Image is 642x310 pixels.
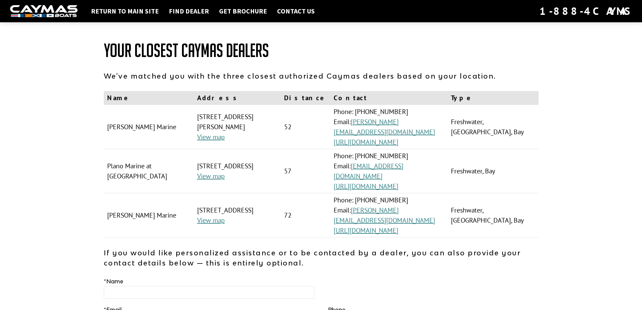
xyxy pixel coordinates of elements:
td: 72 [281,193,330,237]
td: 57 [281,149,330,193]
a: [URL][DOMAIN_NAME] [334,138,398,146]
div: 1-888-4CAYMAS [540,4,632,19]
a: Get Brochure [216,7,270,16]
th: Contact [330,91,448,105]
td: Plano Marine at [GEOGRAPHIC_DATA] [104,149,194,193]
td: Freshwater, [GEOGRAPHIC_DATA], Bay [448,193,539,237]
td: Phone: [PHONE_NUMBER] Email: [330,105,448,149]
th: Address [194,91,281,105]
td: Phone: [PHONE_NUMBER] Email: [330,149,448,193]
h1: Your Closest Caymas Dealers [104,40,539,61]
td: 52 [281,105,330,149]
a: [EMAIL_ADDRESS][DOMAIN_NAME] [334,162,403,180]
a: Return to main site [88,7,162,16]
a: [URL][DOMAIN_NAME] [334,182,398,191]
td: [STREET_ADDRESS] [194,193,281,237]
td: Freshwater, Bay [448,149,539,193]
img: white-logo-c9c8dbefe5ff5ceceb0f0178aa75bf4bb51f6bca0971e226c86eb53dfe498488.png [10,5,78,18]
a: View map [197,216,225,225]
td: [STREET_ADDRESS] [194,149,281,193]
th: Distance [281,91,330,105]
td: [PERSON_NAME] Marine [104,193,194,237]
a: Contact Us [274,7,318,16]
a: View map [197,172,225,180]
td: [STREET_ADDRESS][PERSON_NAME] [194,105,281,149]
p: If you would like personalized assistance or to be contacted by a dealer, you can also provide yo... [104,248,539,268]
td: Phone: [PHONE_NUMBER] Email: [330,193,448,237]
th: Type [448,91,539,105]
td: [PERSON_NAME] Marine [104,105,194,149]
a: [PERSON_NAME][EMAIL_ADDRESS][DOMAIN_NAME] [334,117,435,136]
a: View map [197,133,225,141]
p: We've matched you with the three closest authorized Caymas dealers based on your location. [104,71,539,81]
a: [PERSON_NAME][EMAIL_ADDRESS][DOMAIN_NAME] [334,206,435,225]
label: Name [104,277,123,285]
a: Find Dealer [165,7,212,16]
td: Freshwater, [GEOGRAPHIC_DATA], Bay [448,105,539,149]
a: [URL][DOMAIN_NAME] [334,226,398,235]
th: Name [104,91,194,105]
